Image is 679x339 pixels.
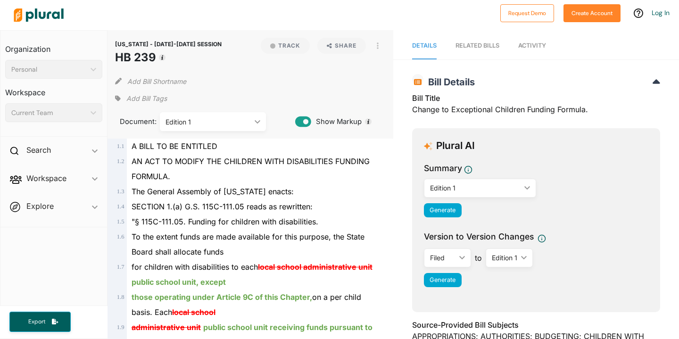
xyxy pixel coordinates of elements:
[115,49,222,66] h1: HB 239
[455,41,499,50] div: RELATED BILLS
[117,188,124,195] span: 1 . 3
[166,117,251,127] div: Edition 1
[117,233,124,240] span: 1 . 6
[430,276,455,283] span: Generate
[311,116,362,127] span: Show Markup
[430,183,521,193] div: Edition 1
[115,41,222,48] span: [US_STATE] - [DATE]-[DATE] SESSION
[132,187,294,196] span: The General Assembly of [US_STATE] enacts:
[132,292,361,317] span: on a per child basis. Each
[26,145,51,155] h2: Search
[132,157,370,181] span: AN ACT TO MODIFY THE CHILDREN WITH DISABILITIES FUNDING FORMULA.
[258,262,373,272] del: local school administrative unit
[563,4,621,22] button: Create Account
[436,140,475,152] h3: Plural AI
[117,264,124,270] span: 1 . 7
[412,319,660,331] h3: Source-Provided Bill Subjects
[9,312,71,332] button: Export
[364,117,373,126] div: Tooltip anchor
[5,35,102,56] h3: Organization
[117,218,124,225] span: 1 . 5
[261,38,310,54] button: Track
[132,292,312,302] ins: those operating under Article 9C of this Chapter,
[115,91,167,106] div: Add tags
[424,162,462,174] h3: Summary
[132,141,217,151] span: A BILL TO BE ENTITLED
[317,38,366,54] button: Share
[424,273,462,287] button: Generate
[518,33,546,59] a: Activity
[500,8,554,17] a: Request Demo
[455,33,499,59] a: RELATED BILLS
[132,262,373,287] span: for children with disabilities to each
[652,8,670,17] a: Log In
[430,253,455,263] div: Filed
[127,74,186,89] button: Add Bill Shortname
[158,53,166,62] div: Tooltip anchor
[132,277,226,287] ins: public school unit, except
[412,33,437,59] a: Details
[412,42,437,49] span: Details
[500,4,554,22] button: Request Demo
[11,65,87,74] div: Personal
[115,116,148,127] span: Document:
[412,92,660,121] div: Change to Exceptional Children Funding Formula.
[132,202,313,211] span: SECTION 1.(a) G.S. 115C-111.05 reads as rewritten:
[471,252,486,264] span: to
[132,217,318,226] span: "§ 115C-111.05. Funding for children with disabilities.
[518,42,546,49] span: Activity
[412,92,660,104] h3: Bill Title
[117,324,124,331] span: 1 . 9
[563,8,621,17] a: Create Account
[5,79,102,99] h3: Workspace
[11,108,87,118] div: Current Team
[117,158,124,165] span: 1 . 2
[423,76,475,88] span: Bill Details
[314,38,370,54] button: Share
[132,232,364,256] span: To the extent funds are made available for this purpose, the State Board shall allocate funds
[117,203,124,210] span: 1 . 4
[22,318,52,326] span: Export
[132,322,201,332] del: administrative unit
[492,253,517,263] div: Edition 1
[117,143,124,149] span: 1 . 1
[126,94,167,103] span: Add Bill Tags
[424,231,534,243] span: Version to Version Changes
[430,207,455,214] span: Generate
[424,203,462,217] button: Generate
[117,294,124,300] span: 1 . 8
[172,307,215,317] del: local school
